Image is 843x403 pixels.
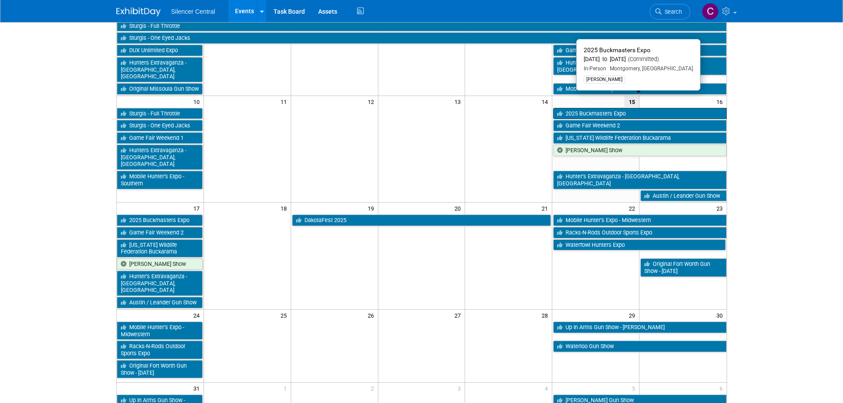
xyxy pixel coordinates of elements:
a: Game Fair Weekend 1 [553,45,726,56]
a: Search [650,4,690,19]
span: 1 [283,383,291,394]
span: Search [662,8,682,15]
span: 31 [192,383,204,394]
a: Hunter’s Extravaganza - [GEOGRAPHIC_DATA], [GEOGRAPHIC_DATA] [553,171,726,189]
a: 2025 Buckmasters Expo [117,215,203,226]
a: Sturgis - One Eyed Jacks [117,120,203,131]
span: 29 [628,310,639,321]
a: Game Fair Weekend 1 [117,132,203,144]
span: 16 [716,96,727,107]
span: 18 [280,203,291,214]
span: 22 [628,203,639,214]
div: [PERSON_NAME] [584,76,625,84]
a: Original Missoula Gun Show [117,83,203,95]
span: 12 [367,96,378,107]
span: 28 [541,310,552,321]
a: Racks-N-Rods Outdoor Sports Expo [553,227,726,238]
a: Mobile Hunter’s Expo - Midwestern [553,215,726,226]
a: Hunters Extravaganza - [GEOGRAPHIC_DATA], [GEOGRAPHIC_DATA] [117,145,203,170]
a: Original Fort Worth Gun Show - [DATE] [640,258,726,276]
a: Original Fort Worth Gun Show - [DATE] [117,360,203,378]
span: In-Person [584,65,606,72]
a: DUX Unlimited Expo [117,45,203,56]
a: Sturgis - One Eyed Jacks [117,32,727,44]
a: Hunters Extravaganza - [GEOGRAPHIC_DATA], [GEOGRAPHIC_DATA] [553,57,726,75]
span: 14 [541,96,552,107]
span: 24 [192,310,204,321]
a: Mobile Hunter’s Expo - Southern [117,171,203,189]
span: 2025 Buckmasters Expo [584,46,651,54]
a: [US_STATE] Wildlife Federation Buckarama [553,132,726,144]
span: 20 [454,203,465,214]
span: 25 [280,310,291,321]
span: Montgomery, [GEOGRAPHIC_DATA] [606,65,693,72]
span: 30 [716,310,727,321]
span: 23 [716,203,727,214]
span: 3 [457,383,465,394]
span: 5 [631,383,639,394]
span: 6 [719,383,727,394]
a: [US_STATE] Wildlife Federation Buckarama [117,239,203,257]
a: Racks-N-Rods Outdoor Sports Expo [117,341,203,359]
a: Hunters Extravaganza - [GEOGRAPHIC_DATA], [GEOGRAPHIC_DATA] [117,57,203,82]
a: Hunter’s Extravaganza - [GEOGRAPHIC_DATA], [GEOGRAPHIC_DATA] [117,271,203,296]
img: ExhibitDay [116,8,161,16]
a: Waterfowl Hunters Expo [553,239,725,251]
a: [PERSON_NAME] Show [117,258,203,270]
a: Game Fair Weekend 2 [553,120,726,131]
a: 2025 Buckmasters Expo [553,108,726,119]
span: Silencer Central [171,8,216,15]
span: 17 [192,203,204,214]
a: Waterloo Gun Show [553,341,726,352]
a: Game Fair Weekend 2 [117,227,203,238]
span: 2 [370,383,378,394]
a: Mobile Hunter’s Expo - Southern [553,83,726,95]
a: [PERSON_NAME] Show [553,145,726,156]
img: Cade Cox [702,3,719,20]
span: (Committed) [626,56,659,62]
a: Up In Arms Gun Show - [PERSON_NAME] [553,322,726,333]
a: Mobile Hunter’s Expo - Midwestern [117,322,203,340]
span: 10 [192,96,204,107]
span: 21 [541,203,552,214]
span: 26 [367,310,378,321]
span: 13 [454,96,465,107]
span: 19 [367,203,378,214]
a: DakotaFest 2025 [292,215,551,226]
span: 4 [544,383,552,394]
span: 11 [280,96,291,107]
span: 15 [624,96,639,107]
a: Sturgis - Full Throttle [117,20,727,32]
span: 27 [454,310,465,321]
div: [DATE] to [DATE] [584,56,693,63]
a: Austin / Leander Gun Show [640,190,726,202]
a: Austin / Leander Gun Show [117,297,203,308]
a: Sturgis - Full Throttle [117,108,203,119]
